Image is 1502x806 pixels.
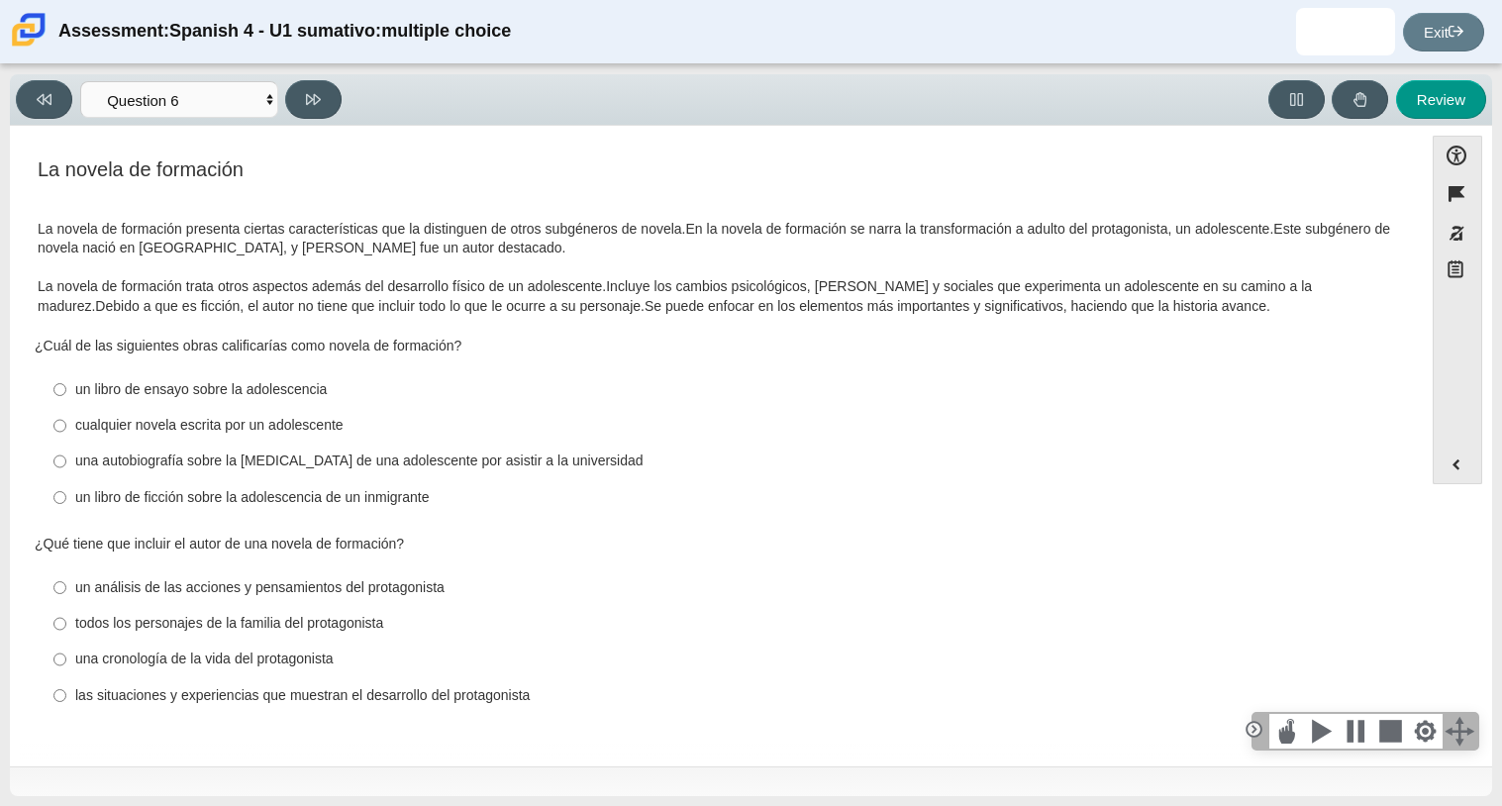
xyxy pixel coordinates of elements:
div: Change Settings [1408,714,1443,749]
div: Select this button, then click anywhere in the text to start reading aloud [1269,714,1304,749]
thspan: En la novela de formación se narra la transformación a adulto del protagonista, un adolescente. [686,220,1274,238]
thspan: Se puede enfocar en los elementos más importantes y significativos, haciendo que la historia avance. [645,297,1270,315]
h3: La novela de formación [38,158,1395,180]
thspan: Spanish 4 - U1 sumativo: [169,19,381,44]
button: Review [1396,80,1486,119]
button: Notepad [1433,252,1482,293]
button: Toggle response masking [1433,214,1482,252]
div: una cronología de la vida del protagonista [75,650,1388,669]
thspan: Exit [1424,24,1449,41]
button: Flag item [1433,174,1482,213]
div: Click and hold and drag to move the toolbar. [1443,714,1477,749]
button: Raise Your Hand [1332,80,1388,119]
div: cualquier novela escrita por un adolescente [75,416,1388,436]
div: Click to collapse the toolbar. [1242,717,1266,742]
a: Exit [1403,13,1484,51]
button: Open Accessibility Menu [1433,136,1482,174]
div: un análisis de las acciones y pensamientos del protagonista [75,578,1388,598]
div: las situaciones y experiencias que muestran el desarrollo del protagonista [75,686,1388,706]
div: todos los personajes de la familia del protagonista [75,614,1388,634]
div: un libro de ensayo sobre la adolescencia [75,380,1388,400]
thspan: La novela de formación presenta ciertas características que la distinguen de otros subgéneros de ... [38,220,686,238]
img: Carmen School of Science & Technology [8,9,50,50]
div: Pause Speech [1339,714,1373,749]
thspan: Este subgénero de novela nació en [GEOGRAPHIC_DATA], y [PERSON_NAME] fue un autor destacado. [38,220,1390,257]
div: Click to collapse the toolbar. [1253,714,1269,749]
div: Speak the current selection [1304,714,1339,749]
a: Carmen School of Science & Technology [8,37,50,53]
thspan: Debido a que es ficción, el autor no tiene que incluir todo lo que le ocurre a su personaje. [95,297,645,315]
div: ¿Cuál de las siguientes obras calificarías como novela de formación? [35,337,1398,356]
thspan: Assessment: [58,19,169,44]
div: un libro de ficción sobre la adolescencia de un inmigrante [75,488,1388,508]
thspan: multiple choice [381,19,511,44]
thspan: Incluye los cambios psicológicos, [PERSON_NAME] y sociales que experimenta un adolescente en su c... [38,277,1312,315]
button: Expand menu. Displays the button labels. [1434,446,1481,483]
div: Stops speech playback [1373,714,1408,749]
div: una autobiografía sobre la [MEDICAL_DATA] de una adolescente por asistir a la universidad [75,452,1388,471]
div: ¿Qué tiene que incluir el autor de una novela de formación? [35,535,1398,554]
div: Assessment items [20,136,1413,758]
img: edwin.malagonvaneg.7kAGJu [1330,16,1361,48]
thspan: La novela de formación trata otros aspectos además del desarrollo físico de un adolescente. [38,277,606,295]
